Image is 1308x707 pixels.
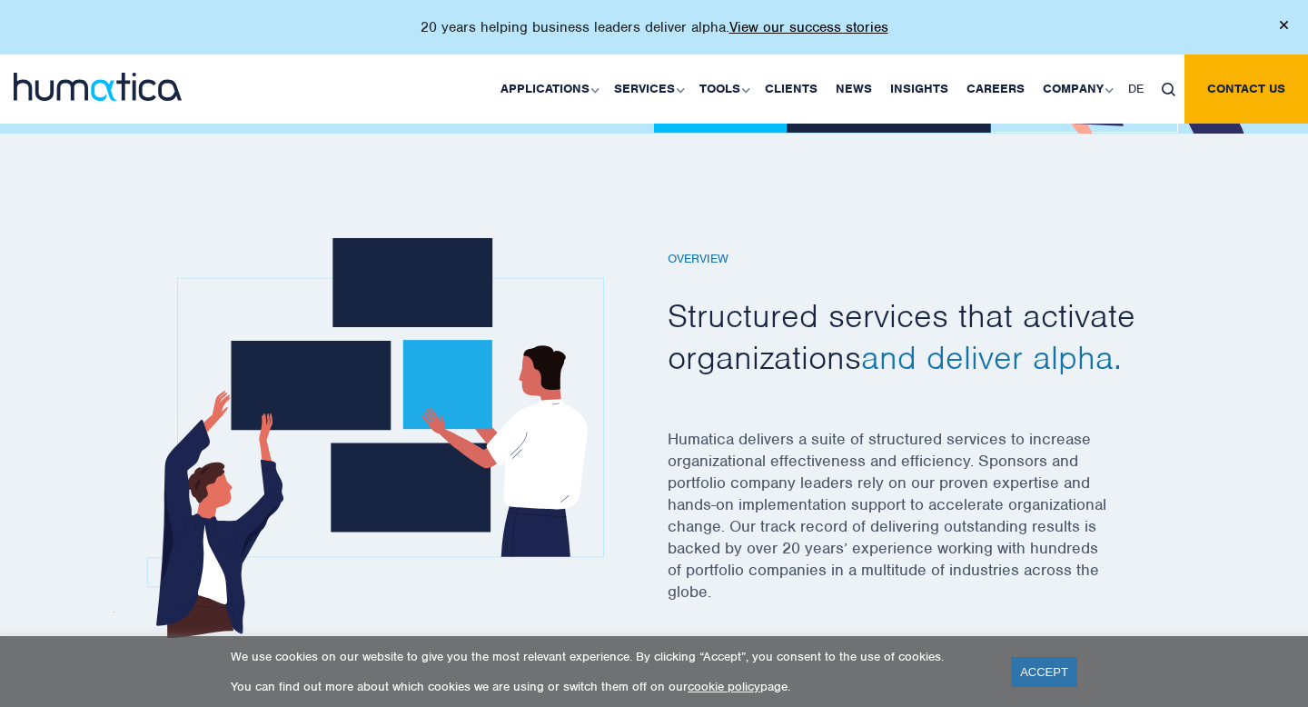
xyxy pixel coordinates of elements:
[668,252,1158,267] h6: Overview
[491,55,605,124] a: Applications
[1184,55,1308,124] a: Contact us
[861,336,1122,378] span: and deliver alpha.
[14,73,182,101] img: logo
[231,679,988,694] p: You can find out more about which cookies we are using or switch them off on our page.
[881,55,957,124] a: Insights
[1119,55,1153,124] a: DE
[668,294,1158,378] h2: Structured services that activate organizations
[688,679,760,694] a: cookie policy
[1011,657,1077,687] a: ACCEPT
[1128,81,1144,96] span: DE
[729,18,888,36] a: View our success stories
[1162,83,1175,96] img: search_icon
[605,55,690,124] a: Services
[827,55,881,124] a: News
[114,238,604,638] img: serv1
[1034,55,1119,124] a: Company
[421,18,888,36] p: 20 years helping business leaders deliver alpha.
[668,428,1158,625] p: Humatica delivers a suite of structured services to increase organizational effectiveness and eff...
[690,55,756,124] a: Tools
[231,649,988,664] p: We use cookies on our website to give you the most relevant experience. By clicking “Accept”, you...
[957,55,1034,124] a: Careers
[756,55,827,124] a: Clients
